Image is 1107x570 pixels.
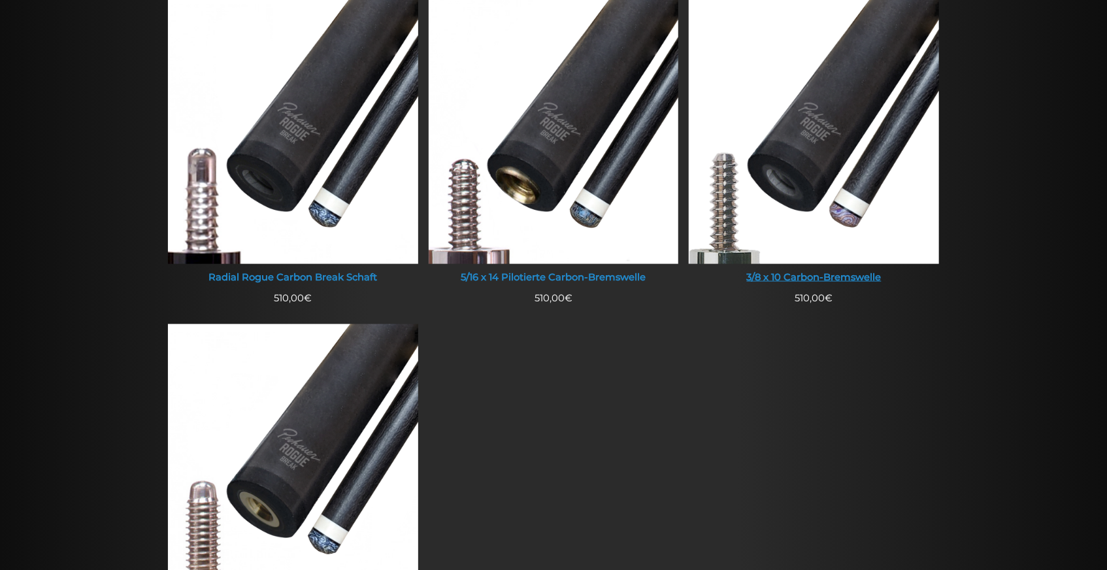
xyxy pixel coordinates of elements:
font: 5/16 x 14 Pilotierte Carbon-Bremswelle [461,271,646,283]
font: € [304,292,312,304]
font: € [565,292,572,304]
font: € [825,292,833,304]
font: 3/8 x 10 Carbon-Bremswelle [747,271,882,283]
font: 510,00 [535,292,565,304]
font: 510,00 [274,292,304,304]
font: 510,00 [795,292,825,304]
font: Radial Rogue Carbon Break Schaft [208,271,377,283]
